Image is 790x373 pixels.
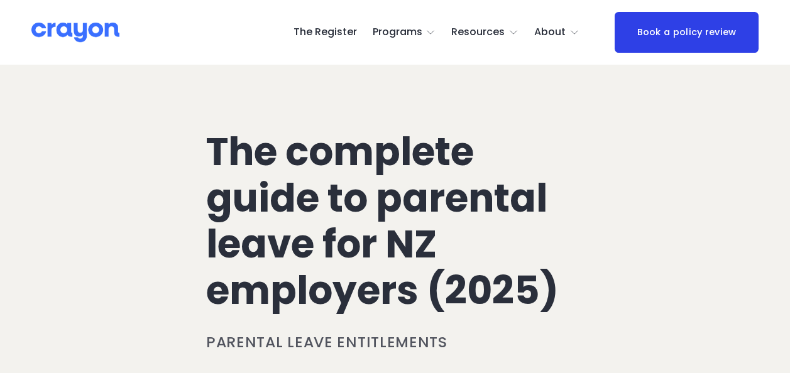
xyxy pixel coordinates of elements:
a: folder dropdown [373,23,436,43]
span: Programs [373,23,422,41]
a: folder dropdown [534,23,579,43]
a: Parental leave entitlements [206,332,447,352]
span: About [534,23,566,41]
span: Resources [451,23,505,41]
a: Book a policy review [615,12,758,53]
a: folder dropdown [451,23,518,43]
a: The Register [294,23,357,43]
img: Crayon [31,21,119,43]
h1: The complete guide to parental leave for NZ employers (2025) [206,129,584,313]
